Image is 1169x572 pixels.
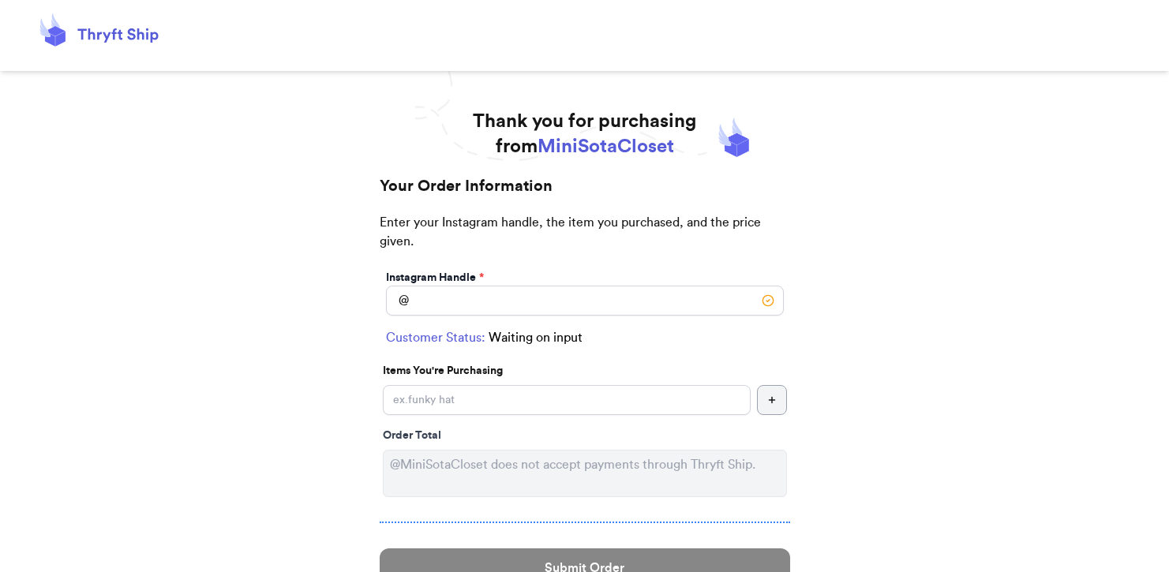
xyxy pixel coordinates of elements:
[380,175,790,213] h2: Your Order Information
[383,363,787,379] p: Items You're Purchasing
[383,385,751,415] input: ex.funky hat
[386,286,409,316] div: @
[473,109,696,159] h1: Thank you for purchasing from
[383,428,787,443] div: Order Total
[386,328,485,347] span: Customer Status:
[386,270,484,286] label: Instagram Handle
[489,328,583,347] span: Waiting on input
[538,137,674,156] span: MiniSotaCloset
[380,213,790,267] p: Enter your Instagram handle, the item you purchased, and the price given.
